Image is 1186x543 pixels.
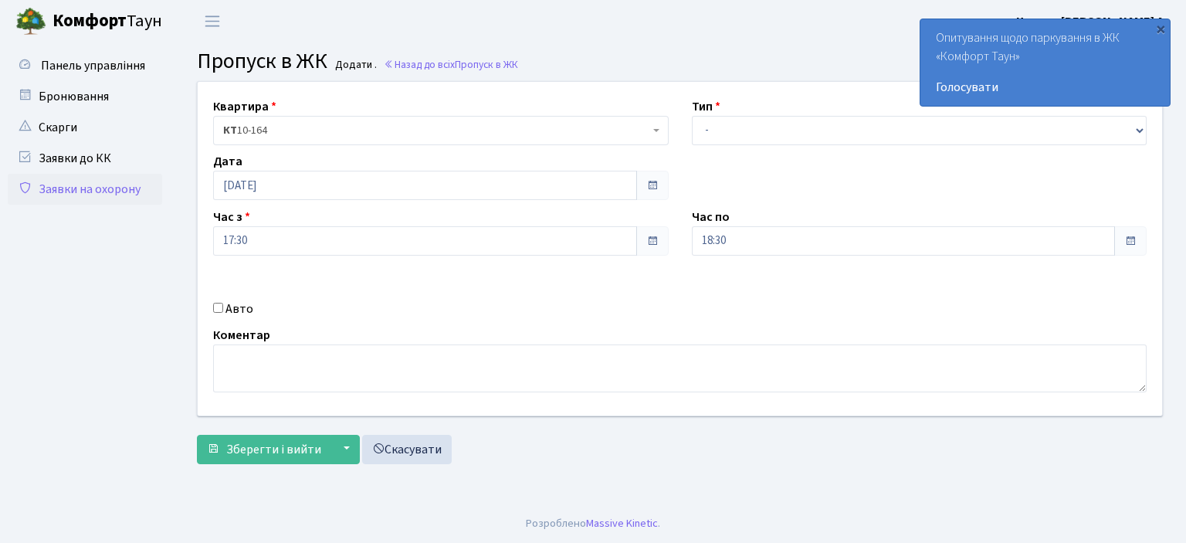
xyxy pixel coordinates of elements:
[223,123,237,138] b: КТ
[15,6,46,37] img: logo.png
[332,59,377,72] small: Додати .
[213,97,276,116] label: Квартира
[936,78,1154,97] a: Голосувати
[1016,12,1167,31] a: Цитрус [PERSON_NAME] А.
[53,8,162,35] span: Таун
[455,57,518,72] span: Пропуск в ЖК
[53,8,127,33] b: Комфорт
[213,152,242,171] label: Дата
[213,116,669,145] span: <b>КТ</b>&nbsp;&nbsp;&nbsp;&nbsp;10-164
[193,8,232,34] button: Переключити навігацію
[692,208,730,226] label: Час по
[197,46,327,76] span: Пропуск в ЖК
[225,300,253,318] label: Авто
[1153,21,1168,36] div: ×
[692,97,720,116] label: Тип
[362,435,452,464] a: Скасувати
[8,143,162,174] a: Заявки до КК
[8,112,162,143] a: Скарги
[920,19,1170,106] div: Опитування щодо паркування в ЖК «Комфорт Таун»
[213,208,250,226] label: Час з
[226,441,321,458] span: Зберегти і вийти
[213,326,270,344] label: Коментар
[1016,13,1167,30] b: Цитрус [PERSON_NAME] А.
[8,81,162,112] a: Бронювання
[197,435,331,464] button: Зберегти і вийти
[8,174,162,205] a: Заявки на охорону
[8,50,162,81] a: Панель управління
[586,515,658,531] a: Massive Kinetic
[223,123,649,138] span: <b>КТ</b>&nbsp;&nbsp;&nbsp;&nbsp;10-164
[384,57,518,72] a: Назад до всіхПропуск в ЖК
[526,515,660,532] div: Розроблено .
[41,57,145,74] span: Панель управління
